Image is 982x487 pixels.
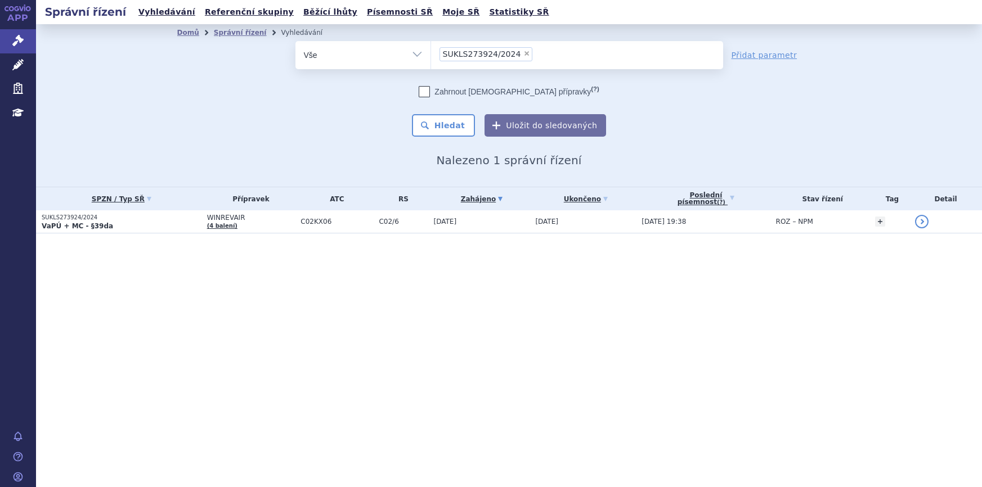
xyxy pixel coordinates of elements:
[373,187,428,210] th: RS
[201,4,297,20] a: Referenční skupiny
[770,187,869,210] th: Stav řízení
[535,191,636,207] a: Ukončeno
[419,86,599,97] label: Zahrnout [DEMOGRAPHIC_DATA] přípravky
[869,187,909,210] th: Tag
[591,85,599,93] abbr: (?)
[776,218,813,226] span: ROZ – NPM
[42,222,113,230] strong: VaPÚ + MC - §39da
[135,4,199,20] a: Vyhledávání
[915,215,929,228] a: detail
[300,4,361,20] a: Běžící lhůty
[364,4,436,20] a: Písemnosti SŘ
[434,191,530,207] a: Zahájeno
[42,191,201,207] a: SPZN / Typ SŘ
[207,214,295,222] span: WINREVAIR
[909,187,982,210] th: Detail
[207,223,237,229] a: (4 balení)
[642,187,770,210] a: Poslednípísemnost(?)
[875,217,885,227] a: +
[717,199,725,206] abbr: (?)
[434,218,457,226] span: [DATE]
[485,114,606,137] button: Uložit do sledovaných
[214,29,267,37] a: Správní řízení
[536,47,542,61] input: SUKLS273924/2024
[439,4,483,20] a: Moje SŘ
[301,218,373,226] span: C02KX06
[535,218,558,226] span: [DATE]
[523,50,530,57] span: ×
[281,24,337,41] li: Vyhledávání
[642,218,686,226] span: [DATE] 19:38
[486,4,552,20] a: Statistiky SŘ
[436,154,581,167] span: Nalezeno 1 správní řízení
[443,50,521,58] span: SUKLS273924/2024
[412,114,476,137] button: Hledat
[177,29,199,37] a: Domů
[42,214,201,222] p: SUKLS273924/2024
[36,4,135,20] h2: Správní řízení
[732,49,797,61] a: Přidat parametr
[295,187,373,210] th: ATC
[379,218,428,226] span: C02/6
[201,187,295,210] th: Přípravek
